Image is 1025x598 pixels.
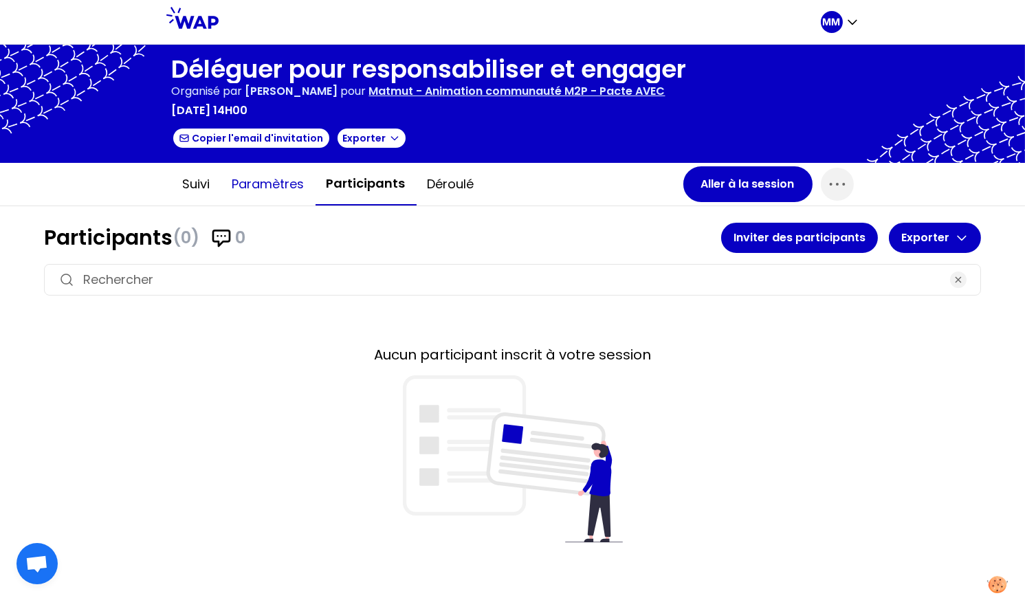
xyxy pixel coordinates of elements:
[44,345,981,364] h2: Aucun participant inscrit à votre session
[683,166,813,202] button: Aller à la session
[316,163,417,206] button: Participants
[172,83,243,100] p: Organisé par
[823,15,841,29] p: MM
[821,11,859,33] button: MM
[16,543,58,584] div: Ouvrir le chat
[341,83,366,100] p: pour
[83,270,942,289] input: Rechercher
[369,83,665,100] p: Matmut - Animation communauté M2P - Pacte AVEC
[44,225,721,250] h1: Participants
[336,127,407,149] button: Exporter
[235,227,245,249] span: 0
[172,164,221,205] button: Suivi
[889,223,981,253] button: Exporter
[172,56,687,83] h1: Déléguer pour responsabiliser et engager
[245,83,338,99] span: [PERSON_NAME]
[221,164,316,205] button: Paramètres
[173,227,199,249] span: (0)
[172,127,331,149] button: Copier l'email d'invitation
[172,102,248,119] p: [DATE] 14h00
[721,223,878,253] button: Inviter des participants
[417,164,485,205] button: Déroulé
